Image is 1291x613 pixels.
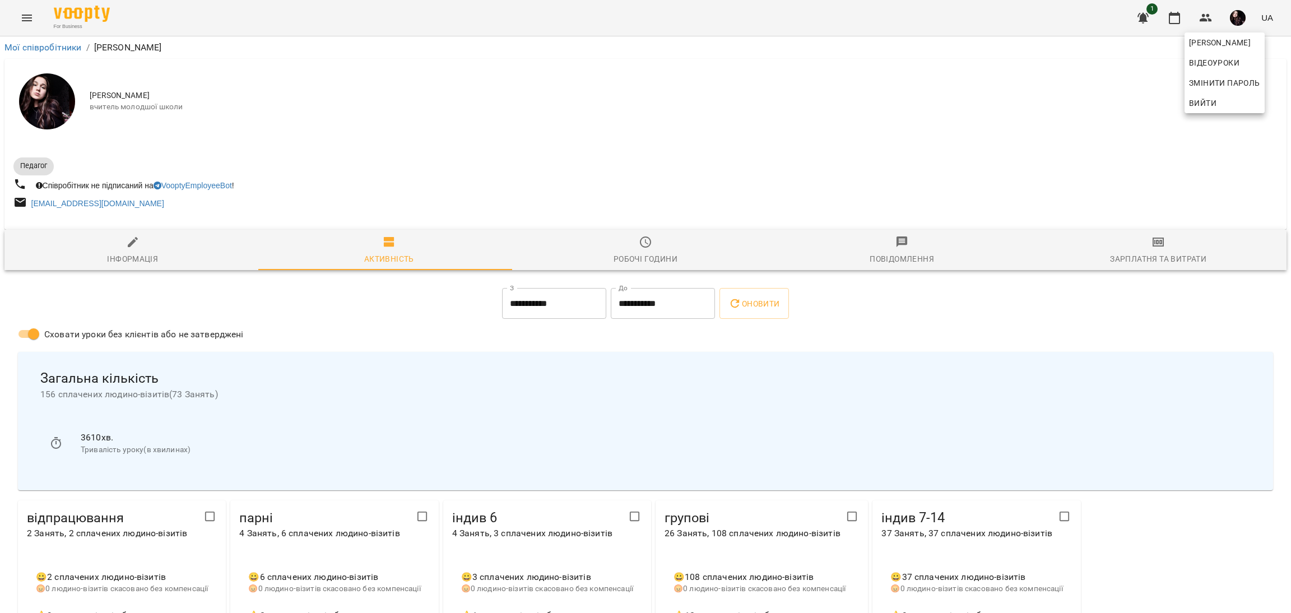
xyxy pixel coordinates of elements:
[1185,93,1265,113] button: Вийти
[1189,36,1260,49] span: [PERSON_NAME]
[1185,32,1265,53] a: [PERSON_NAME]
[1189,56,1239,69] span: Відеоуроки
[1189,76,1260,90] span: Змінити пароль
[1185,73,1265,93] a: Змінити пароль
[1185,53,1244,73] a: Відеоуроки
[1189,96,1216,110] span: Вийти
